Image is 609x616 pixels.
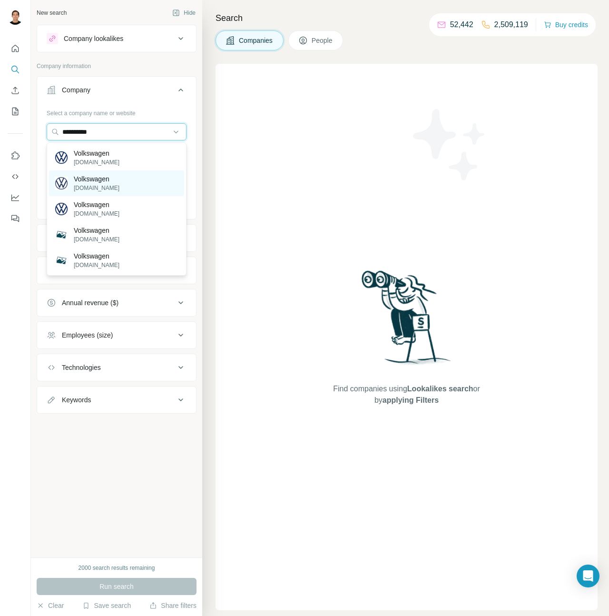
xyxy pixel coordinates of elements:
img: Volkswagen [55,177,68,190]
p: Company information [37,62,196,70]
img: Avatar [8,10,23,25]
div: Technologies [62,363,101,372]
p: Volkswagen [74,226,119,235]
p: Volkswagen [74,200,119,209]
img: Volkswagen [55,228,68,241]
div: Open Intercom Messenger [577,565,599,587]
button: Technologies [37,356,196,379]
div: Keywords [62,395,91,405]
div: 2000 search results remaining [79,564,155,572]
button: Employees (size) [37,324,196,347]
p: 52,442 [450,19,473,30]
button: Search [8,61,23,78]
img: Surfe Illustration - Stars [407,102,492,188]
span: Find companies using or by [330,383,482,406]
button: Hide [166,6,202,20]
h4: Search [216,11,598,25]
span: Companies [239,36,274,45]
div: Company [62,85,90,95]
button: Feedback [8,210,23,227]
div: Select a company name or website [47,105,187,118]
img: Volkswagen [55,202,68,216]
button: Clear [37,601,64,610]
button: Save search [82,601,131,610]
button: Dashboard [8,189,23,206]
p: [DOMAIN_NAME] [74,209,119,218]
button: Quick start [8,40,23,57]
p: Volkswagen [74,174,119,184]
p: [DOMAIN_NAME] [74,158,119,167]
p: [DOMAIN_NAME] [74,235,119,244]
p: [DOMAIN_NAME] [74,184,119,192]
img: Surfe Illustration - Woman searching with binoculars [357,268,456,374]
button: Enrich CSV [8,82,23,99]
p: [DOMAIN_NAME] [74,261,119,269]
div: Annual revenue ($) [62,298,118,308]
button: HQ location [37,259,196,282]
p: Volkswagen [74,251,119,261]
div: Company lookalikes [64,34,123,43]
button: My lists [8,103,23,120]
img: Volkswagen [55,151,68,164]
button: Buy credits [544,18,588,31]
button: Share filters [149,601,196,610]
img: Volkswagen [55,254,68,267]
span: People [312,36,334,45]
p: 2,509,119 [494,19,528,30]
div: Employees (size) [62,330,113,340]
button: Company lookalikes [37,27,196,50]
span: Lookalikes search [407,385,473,393]
button: Use Surfe API [8,168,23,185]
button: Annual revenue ($) [37,291,196,314]
span: applying Filters [383,396,439,404]
p: Volkswagen [74,149,119,158]
button: Industry [37,227,196,249]
div: New search [37,9,67,17]
button: Keywords [37,388,196,411]
button: Use Surfe on LinkedIn [8,147,23,164]
button: Company [37,79,196,105]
